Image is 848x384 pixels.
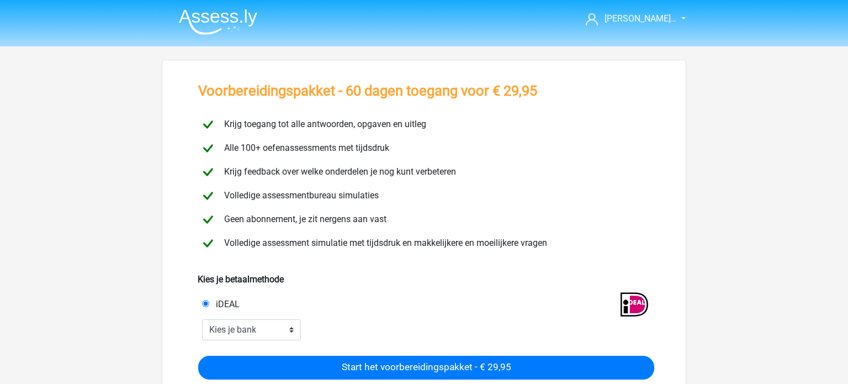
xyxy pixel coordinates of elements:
[220,166,456,177] span: Krijg feedback over welke onderdelen je nog kunt verbeteren
[198,139,218,158] img: checkmark
[220,143,389,153] span: Alle 100+ oefenassessments met tijdsdruk
[198,274,284,285] b: Kies je betaalmethode
[198,356,654,380] input: Start het voorbereidingspakket - € 29,95
[179,9,257,35] img: Assessly
[198,210,218,229] img: checkmark
[198,115,218,134] img: checkmark
[198,162,218,182] img: checkmark
[220,119,426,129] span: Krijg toegang tot alle antwoorden, opgaven en uitleg
[198,234,218,253] img: checkmark
[220,238,547,248] span: Volledige assessment simulatie met tijdsdruk en makkelijkere en moeilijkere vragen
[198,186,218,206] img: checkmark
[211,299,240,309] span: iDEAL
[220,214,386,224] span: Geen abonnement, je zit nergens aan vast
[605,13,677,24] span: [PERSON_NAME]…
[198,82,537,99] h3: Voorbereidingspakket - 60 dagen toegang voor € 29,95
[581,12,678,25] a: [PERSON_NAME]…
[220,190,379,201] span: Volledige assessmentbureau simulaties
